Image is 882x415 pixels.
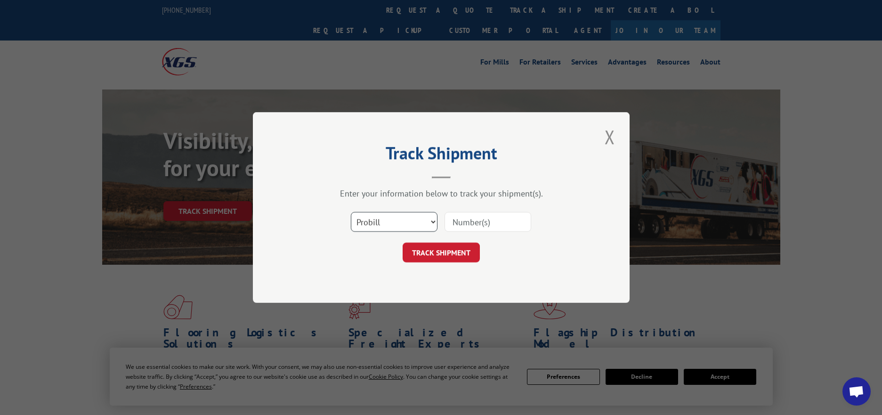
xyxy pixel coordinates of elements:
div: Enter your information below to track your shipment(s). [300,188,583,199]
button: Close modal [602,124,618,150]
input: Number(s) [445,212,531,232]
h2: Track Shipment [300,146,583,164]
a: Open chat [842,377,871,406]
button: TRACK SHIPMENT [403,243,480,262]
